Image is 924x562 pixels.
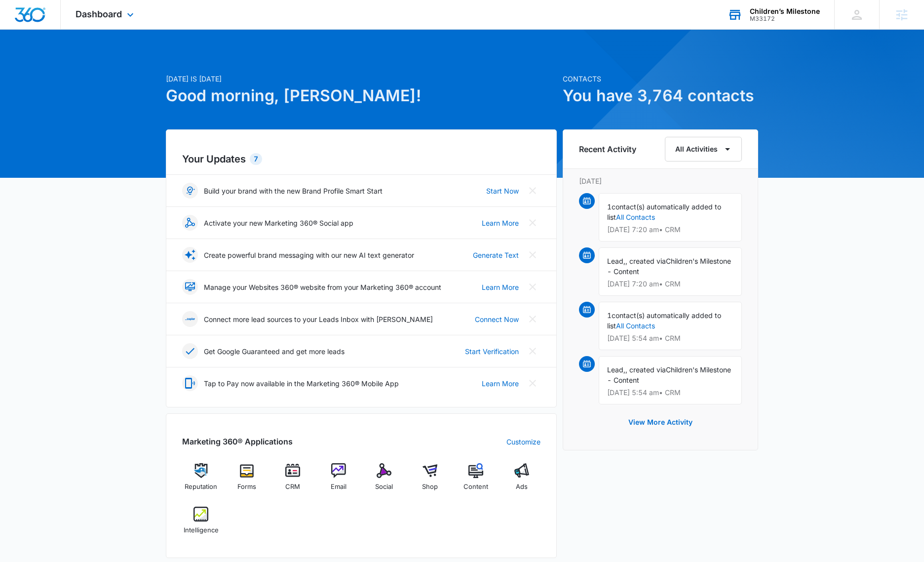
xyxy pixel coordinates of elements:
[625,365,666,374] span: , created via
[411,463,449,499] a: Shop
[228,463,266,499] a: Forms
[204,218,353,228] p: Activate your new Marketing 360® Social app
[182,463,220,499] a: Reputation
[184,525,219,535] span: Intelligence
[237,482,256,492] span: Forms
[204,314,433,324] p: Connect more lead sources to your Leads Inbox with [PERSON_NAME]
[204,282,441,292] p: Manage your Websites 360® website from your Marketing 360® account
[607,389,733,396] p: [DATE] 5:54 am • CRM
[607,365,731,384] span: Children's Milestone - Content
[204,250,414,260] p: Create powerful brand messaging with our new AI text generator
[457,463,495,499] a: Content
[422,482,438,492] span: Shop
[616,321,655,330] a: All Contacts
[204,186,383,196] p: Build your brand with the new Brand Profile Smart Start
[463,482,488,492] span: Content
[607,281,733,287] p: [DATE] 7:20 am • CRM
[375,482,393,492] span: Social
[204,346,345,357] p: Get Google Guaranteed and get more leads
[182,152,540,166] h2: Your Updates
[166,74,557,84] p: [DATE] is [DATE]
[607,311,612,320] span: 1
[482,378,519,389] a: Learn More
[473,250,519,260] a: Generate Text
[204,378,399,389] p: Tap to Pay now available in the Marketing 360® Mobile App
[525,343,540,359] button: Close
[750,15,820,22] div: account id
[607,257,625,265] span: Lead,
[563,74,758,84] p: Contacts
[525,375,540,391] button: Close
[506,437,540,447] a: Customize
[166,84,557,108] h1: Good morning, [PERSON_NAME]!
[607,257,731,276] span: Children's Milestone - Content
[525,311,540,327] button: Close
[185,482,217,492] span: Reputation
[750,7,820,15] div: account name
[319,463,357,499] a: Email
[482,282,519,292] a: Learn More
[607,202,612,211] span: 1
[665,137,742,161] button: All Activities
[607,202,721,221] span: contact(s) automatically added to list
[618,410,702,434] button: View More Activity
[563,84,758,108] h1: You have 3,764 contacts
[274,463,312,499] a: CRM
[525,279,540,295] button: Close
[482,218,519,228] a: Learn More
[625,257,666,265] span: , created via
[76,9,122,19] span: Dashboard
[475,314,519,324] a: Connect Now
[465,346,519,357] a: Start Verification
[250,153,262,165] div: 7
[502,463,540,499] a: Ads
[285,482,300,492] span: CRM
[579,143,636,155] h6: Recent Activity
[579,176,742,186] p: [DATE]
[616,213,655,221] a: All Contacts
[607,365,625,374] span: Lead,
[516,482,528,492] span: Ads
[331,482,346,492] span: Email
[525,183,540,199] button: Close
[182,436,293,447] h2: Marketing 360® Applications
[365,463,403,499] a: Social
[607,226,733,233] p: [DATE] 7:20 am • CRM
[182,507,220,542] a: Intelligence
[525,247,540,263] button: Close
[607,335,733,342] p: [DATE] 5:54 am • CRM
[486,186,519,196] a: Start Now
[607,311,721,330] span: contact(s) automatically added to list
[525,215,540,231] button: Close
